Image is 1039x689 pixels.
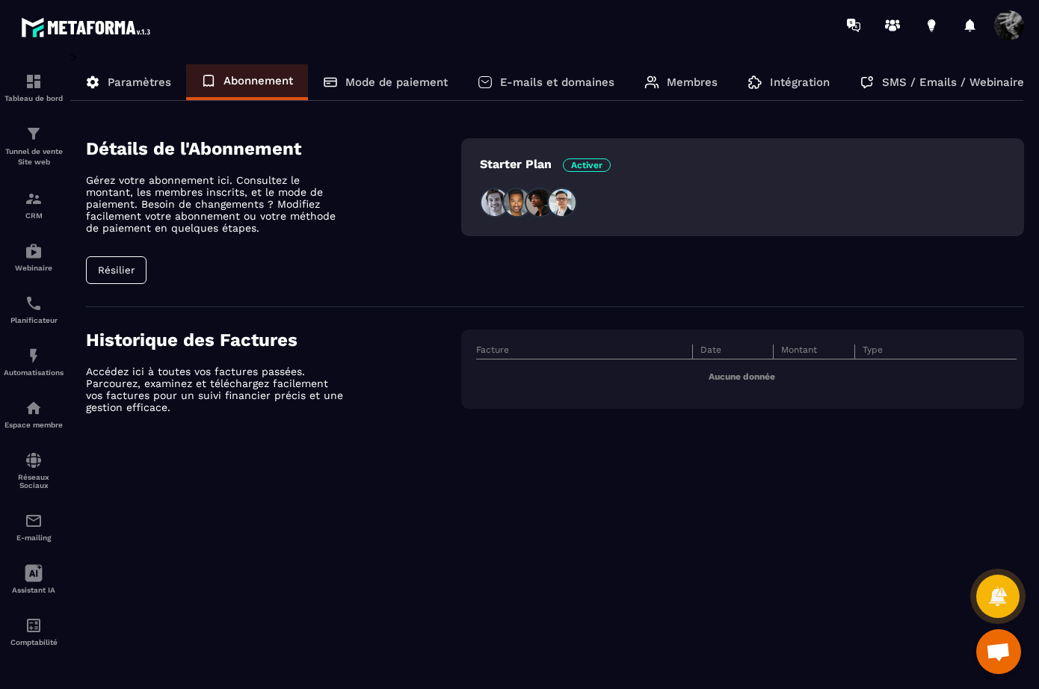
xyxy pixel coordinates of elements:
img: people3 [525,188,555,217]
img: formation [25,125,43,143]
img: accountant [25,617,43,634]
a: automationsautomationsWebinaire [4,231,64,283]
img: people1 [480,188,510,217]
th: Montant [774,344,854,359]
th: Facture [476,344,692,359]
a: automationsautomationsAutomatisations [4,336,64,388]
p: Automatisations [4,368,64,377]
img: scheduler [25,294,43,312]
p: Membres [667,75,718,89]
img: people4 [547,188,577,217]
div: Ouvrir le chat [976,629,1021,674]
a: Assistant IA [4,553,64,605]
p: E-mails et domaines [500,75,614,89]
p: Comptabilité [4,638,64,646]
p: Intégration [770,75,830,89]
p: Abonnement [223,74,293,87]
a: accountantaccountantComptabilité [4,605,64,658]
div: > [70,50,1024,458]
img: email [25,512,43,530]
p: Planificateur [4,316,64,324]
img: logo [21,13,155,41]
a: automationsautomationsEspace membre [4,388,64,440]
a: social-networksocial-networkRéseaux Sociaux [4,440,64,501]
h4: Détails de l'Abonnement [86,138,461,159]
img: automations [25,242,43,260]
td: Aucune donnée [476,359,1017,395]
p: E-mailing [4,534,64,542]
a: formationformationTunnel de vente Site web [4,114,64,179]
span: Activer [563,158,611,172]
th: Date [692,344,773,359]
img: social-network [25,451,43,469]
p: Tableau de bord [4,94,64,102]
img: formation [25,72,43,90]
p: Webinaire [4,264,64,272]
p: Paramètres [108,75,171,89]
p: Tunnel de vente Site web [4,146,64,167]
a: schedulerschedulerPlanificateur [4,283,64,336]
p: Starter Plan [480,157,611,171]
p: CRM [4,211,64,220]
a: formationformationCRM [4,179,64,231]
a: emailemailE-mailing [4,501,64,553]
p: Réseaux Sociaux [4,473,64,489]
button: Résilier [86,256,147,284]
img: automations [25,347,43,365]
img: automations [25,399,43,417]
th: Type [854,344,1017,359]
p: Assistant IA [4,586,64,594]
img: people2 [502,188,532,217]
p: Espace membre [4,421,64,429]
p: Gérez votre abonnement ici. Consultez le montant, les membres inscrits, et le mode de paiement. B... [86,174,348,234]
p: Mode de paiement [345,75,448,89]
p: SMS / Emails / Webinaires [882,75,1030,89]
p: Accédez ici à toutes vos factures passées. Parcourez, examinez et téléchargez facilement vos fact... [86,365,348,413]
a: formationformationTableau de bord [4,61,64,114]
h4: Historique des Factures [86,330,461,350]
img: formation [25,190,43,208]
